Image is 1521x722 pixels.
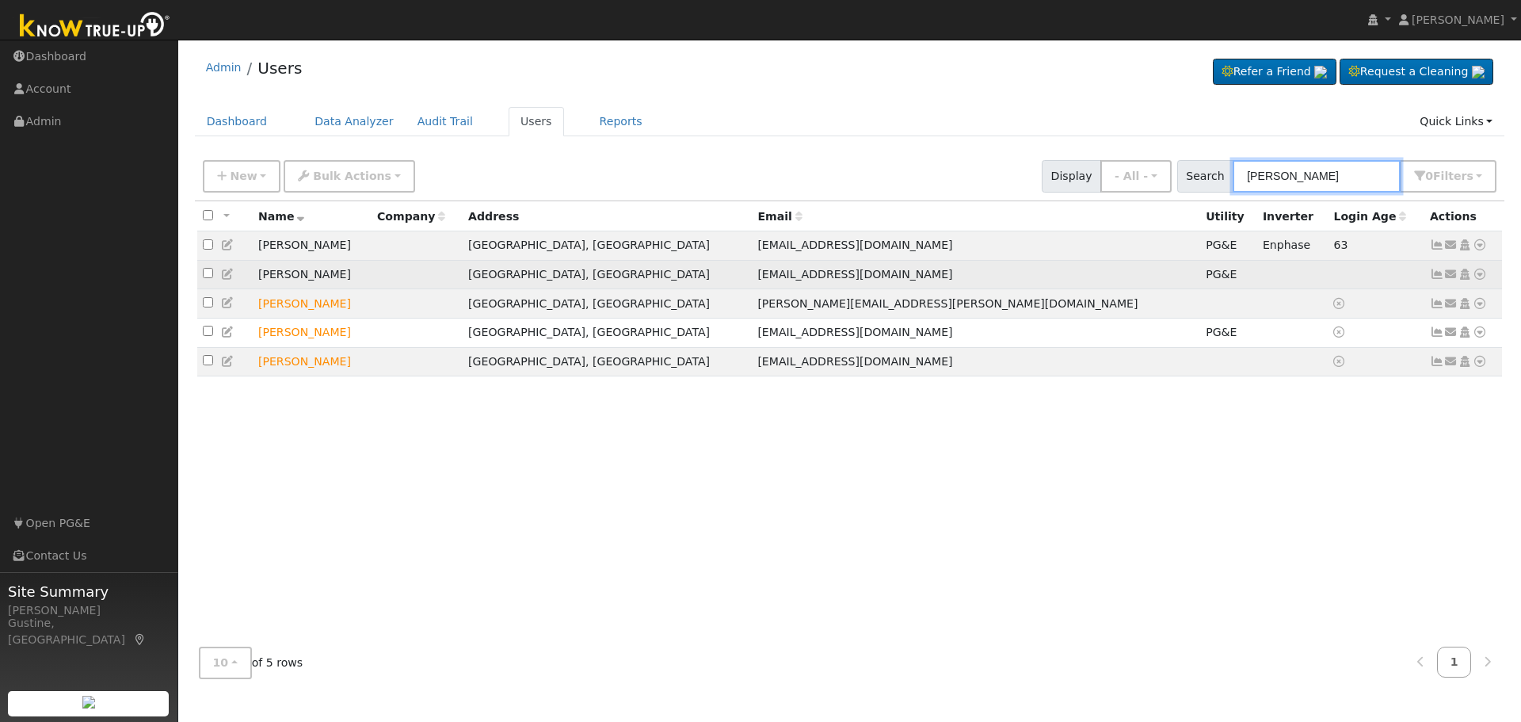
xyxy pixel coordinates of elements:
[1177,160,1233,193] span: Search
[1340,59,1493,86] a: Request a Cleaning
[1333,326,1348,338] a: No login access
[1333,355,1348,368] a: No login access
[1444,353,1458,370] a: dirkverwoest@gmail.com
[8,581,170,602] span: Site Summary
[221,355,235,368] a: Edit User
[303,107,406,136] a: Data Analyzer
[12,9,178,44] img: Know True-Up
[1430,208,1496,225] div: Actions
[1042,160,1101,193] span: Display
[313,170,391,182] span: Bulk Actions
[1314,66,1327,78] img: retrieve
[1430,297,1444,310] a: Not connected
[1444,266,1458,283] a: dmls@comcast.net
[757,297,1138,310] span: [PERSON_NAME][EMAIL_ADDRESS][PERSON_NAME][DOMAIN_NAME]
[221,268,235,281] a: Edit User
[509,107,564,136] a: Users
[1213,59,1336,86] a: Refer a Friend
[1206,208,1252,225] div: Utility
[199,647,252,679] button: 10
[133,633,147,646] a: Map
[8,602,170,619] div: [PERSON_NAME]
[1458,239,1472,251] a: Login As
[221,239,235,251] a: Edit User
[284,160,414,193] button: Bulk Actions
[1430,355,1444,368] a: Not connected
[1206,239,1237,251] span: PG&E
[1333,239,1348,251] span: 07/11/2025 7:06:34 PM
[253,289,372,319] td: Lead
[1333,210,1406,223] span: Days since last login
[1473,237,1487,254] a: Other actions
[1263,239,1310,251] span: Enphase
[199,647,303,679] span: of 5 rows
[253,318,372,347] td: Lead
[1472,66,1485,78] img: retrieve
[253,260,372,289] td: [PERSON_NAME]
[1473,324,1487,341] a: Other actions
[1444,324,1458,341] a: dirktanoury@yahoo.com
[588,107,654,136] a: Reports
[1458,268,1472,281] a: Login As
[1263,208,1323,225] div: Inverter
[253,231,372,261] td: [PERSON_NAME]
[757,326,952,338] span: [EMAIL_ADDRESS][DOMAIN_NAME]
[1430,268,1444,281] a: Show Graph
[463,347,752,376] td: [GEOGRAPHIC_DATA], [GEOGRAPHIC_DATA]
[1430,239,1444,251] a: Show Graph
[203,160,281,193] button: New
[257,59,302,78] a: Users
[1206,268,1237,281] span: PG&E
[1433,170,1473,182] span: Filter
[1473,296,1487,312] a: Other actions
[1206,326,1237,338] span: PG&E
[406,107,485,136] a: Audit Trail
[195,107,280,136] a: Dashboard
[221,326,235,338] a: Edit User
[1408,107,1504,136] a: Quick Links
[757,239,952,251] span: [EMAIL_ADDRESS][DOMAIN_NAME]
[463,231,752,261] td: [GEOGRAPHIC_DATA], [GEOGRAPHIC_DATA]
[1466,170,1473,182] span: s
[1444,237,1458,254] a: digglervision@comcast.net
[230,170,257,182] span: New
[1412,13,1504,26] span: [PERSON_NAME]
[1444,296,1458,312] a: dirk.steelman@att.net
[463,289,752,319] td: [GEOGRAPHIC_DATA], [GEOGRAPHIC_DATA]
[1458,355,1472,368] a: Login As
[1233,160,1401,193] input: Search
[757,210,802,223] span: Email
[1400,160,1496,193] button: 0Filters
[1458,326,1472,338] a: Login As
[1473,266,1487,283] a: Other actions
[82,696,95,709] img: retrieve
[1100,160,1172,193] button: - All -
[221,296,235,309] a: Edit User
[377,210,445,223] span: Company name
[1333,297,1348,310] a: No login access
[213,656,229,669] span: 10
[206,61,242,74] a: Admin
[468,208,746,225] div: Address
[757,268,952,281] span: [EMAIL_ADDRESS][DOMAIN_NAME]
[463,318,752,347] td: [GEOGRAPHIC_DATA], [GEOGRAPHIC_DATA]
[1458,297,1472,310] a: Login As
[1473,353,1487,370] a: Other actions
[1430,326,1444,338] a: Show Graph
[463,260,752,289] td: [GEOGRAPHIC_DATA], [GEOGRAPHIC_DATA]
[8,615,170,648] div: Gustine, [GEOGRAPHIC_DATA]
[258,210,305,223] span: Name
[253,347,372,376] td: Lead
[1437,647,1472,678] a: 1
[757,355,952,368] span: [EMAIL_ADDRESS][DOMAIN_NAME]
